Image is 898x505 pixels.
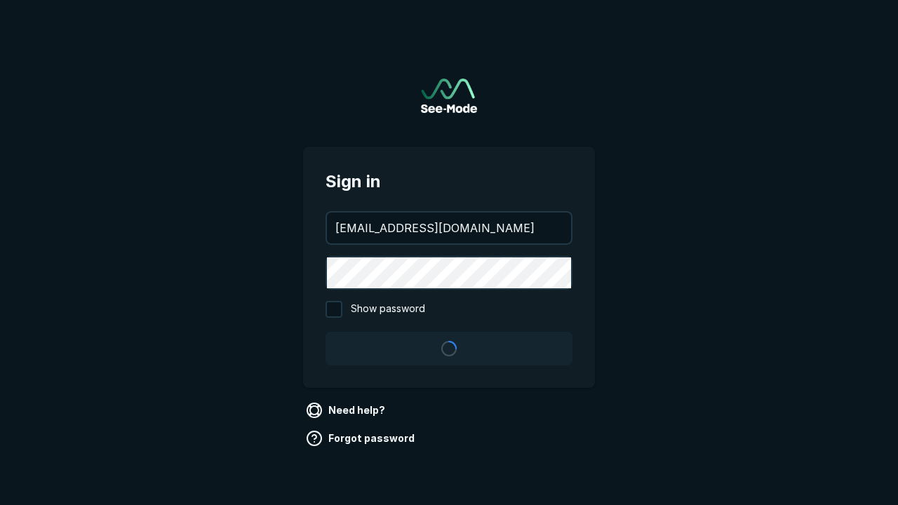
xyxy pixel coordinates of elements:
a: Need help? [303,399,391,422]
a: Go to sign in [421,79,477,113]
span: Show password [351,301,425,318]
a: Forgot password [303,427,420,450]
input: your@email.com [327,213,571,243]
img: See-Mode Logo [421,79,477,113]
span: Sign in [326,169,572,194]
